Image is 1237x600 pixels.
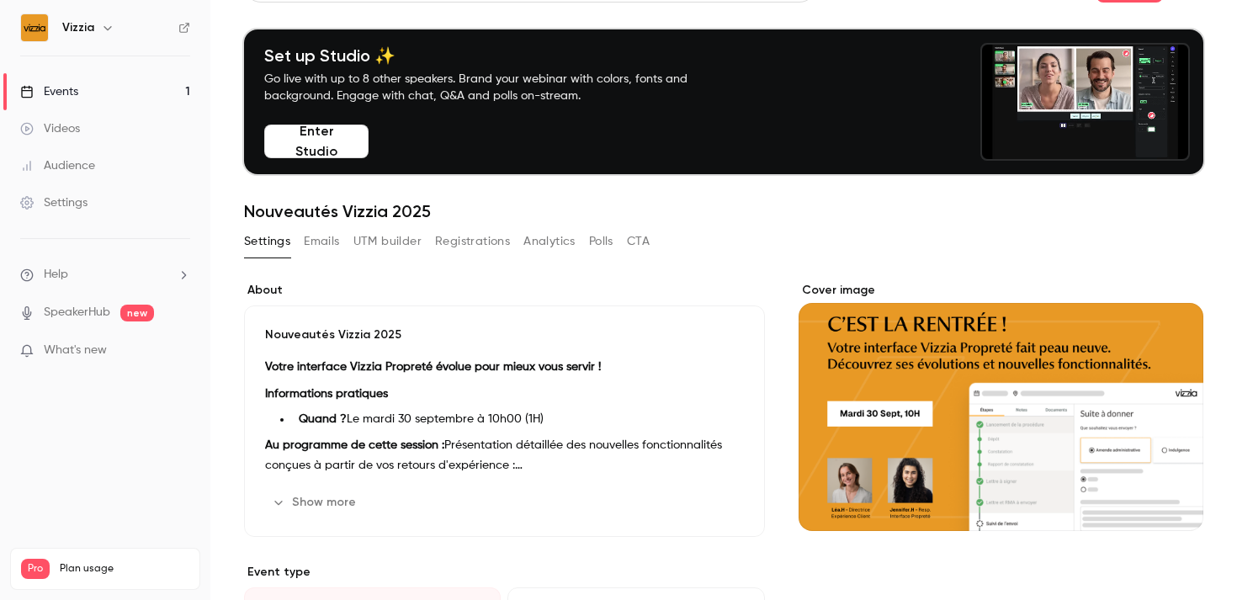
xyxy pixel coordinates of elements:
label: About [244,282,765,299]
iframe: Noticeable Trigger [170,343,190,358]
p: Event type [244,564,765,581]
p: Nouveautés Vizzia 2025 [265,327,744,343]
span: Help [44,266,68,284]
span: Pro [21,559,50,579]
strong: Informations pratiques [265,388,388,400]
span: What's new [44,342,107,359]
section: Cover image [799,282,1203,531]
span: new [120,305,154,321]
button: CTA [627,228,650,255]
strong: Quand ? [299,413,347,425]
span: Plan usage [60,562,189,576]
label: Cover image [799,282,1203,299]
h4: Set up Studio ✨ [264,45,727,66]
button: Analytics [523,228,576,255]
button: Emails [304,228,339,255]
div: Videos [20,120,80,137]
a: SpeakerHub [44,304,110,321]
button: Polls [589,228,613,255]
div: Audience [20,157,95,174]
img: Vizzia [21,14,48,41]
h6: Vizzia [62,19,94,36]
p: Go live with up to 8 other speakers. Brand your webinar with colors, fonts and background. Engage... [264,71,727,104]
button: Settings [244,228,290,255]
button: UTM builder [353,228,422,255]
div: Events [20,83,78,100]
button: Registrations [435,228,510,255]
p: Présentation détaillée des nouvelles fonctionnalités conçues à partir de vos retours d'expérience : [265,435,744,475]
li: Le mardi 30 septembre à 10h00 (1H) [292,411,744,428]
div: Settings [20,194,88,211]
button: Enter Studio [264,125,369,158]
strong: Votre interface Vizzia Propreté évolue pour mieux vous servir ! [265,361,601,373]
strong: Au programme de cette session : [265,439,444,451]
h1: Nouveautés Vizzia 2025 [244,201,1203,221]
button: Show more [265,489,366,516]
li: help-dropdown-opener [20,266,190,284]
